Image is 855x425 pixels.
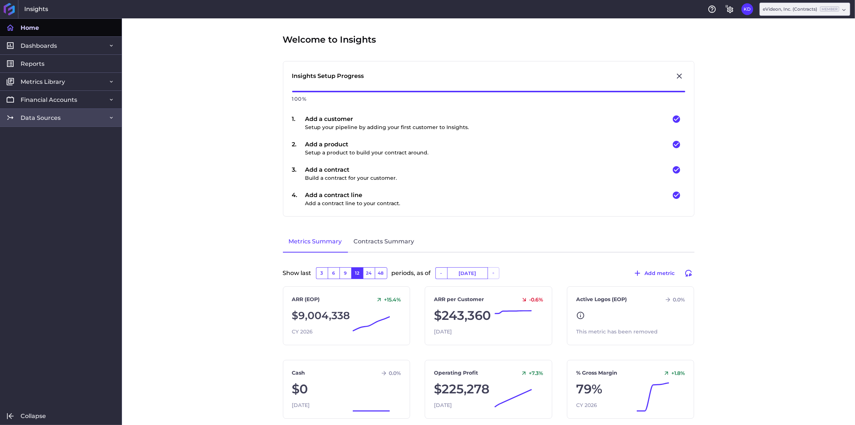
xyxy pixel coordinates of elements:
[576,369,617,377] a: % Gross Margin
[630,267,678,279] button: Add metric
[351,267,363,279] button: 12
[21,78,65,86] span: Metrics Library
[292,72,364,81] div: Insights Setup Progress
[434,296,484,303] a: ARR per Customer
[292,115,305,131] div: 1 .
[373,296,401,303] div: +15.4 %
[448,268,488,279] input: Select Date
[316,267,328,279] button: 3
[576,296,627,303] a: Active Logos (EOP)
[292,306,401,325] div: $9,004,338
[283,231,348,253] a: Metrics Summary
[759,3,850,16] div: Dropdown select
[305,191,400,207] div: Add a contract line
[763,6,839,12] div: eVideon, Inc. (Contracts)
[305,165,397,182] div: Add a contract
[378,370,401,376] div: 0.0 %
[292,140,305,157] div: 2 .
[292,380,401,399] div: $0
[292,92,685,106] div: 100 %
[660,370,685,376] div: +1.8 %
[21,42,57,50] span: Dashboards
[305,200,400,207] p: Add a contract line to your contract.
[706,3,718,15] button: Help
[434,306,543,325] div: $243,360
[305,149,429,157] p: Setup a product to build your contract around.
[283,33,376,46] span: Welcome to Insights
[305,140,429,157] div: Add a product
[292,165,305,182] div: 3 .
[305,124,469,131] p: Setup your pipeline by adding your first customer to Insights.
[348,231,420,253] a: Contracts Summary
[518,296,543,303] div: -0.6 %
[292,296,320,303] a: ARR (EOP)
[21,96,77,104] span: Financial Accounts
[292,369,305,377] a: Cash
[363,267,375,279] button: 24
[21,412,46,420] span: Collapse
[434,380,543,399] div: $225,278
[292,191,305,207] div: 4 .
[662,296,685,303] div: 0.0 %
[21,24,39,32] span: Home
[283,267,694,286] div: Show last periods, as of
[305,115,469,131] div: Add a customer
[435,267,447,279] button: -
[21,114,61,122] span: Data Sources
[518,370,543,376] div: +7.3 %
[340,267,351,279] button: 9
[820,7,839,11] ins: Member
[434,369,478,377] a: Operating Profit
[673,70,685,82] button: Close
[375,267,387,279] button: 48
[305,174,397,182] p: Build a contract for your customer.
[576,380,685,399] div: 79%
[21,60,44,68] span: Reports
[576,328,685,336] div: This metric has been removed
[741,3,753,15] button: User Menu
[724,3,736,15] button: General Settings
[328,267,340,279] button: 6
